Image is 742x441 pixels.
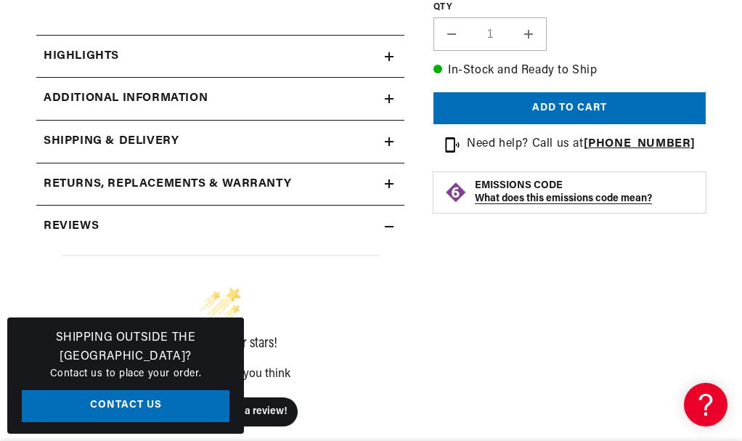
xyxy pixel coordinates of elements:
[433,92,706,125] button: Add to cart
[36,121,404,163] summary: Shipping & Delivery
[44,47,119,66] h2: Highlights
[36,206,404,248] summary: Reviews
[22,329,229,366] h3: Shipping Outside the [GEOGRAPHIC_DATA]?
[475,193,652,204] strong: What does this emissions code mean?
[44,132,179,151] h2: Shipping & Delivery
[44,89,208,108] h2: Additional Information
[36,36,404,78] summary: Highlights
[433,1,706,13] label: QTY
[36,163,404,206] summary: Returns, Replacements & Warranty
[22,366,229,382] p: Contact us to place your order.
[467,135,696,154] p: Need help? Call us at
[22,390,229,423] a: Contact Us
[444,181,468,204] img: Emissions code
[475,180,563,191] strong: EMISSIONS CODE
[475,179,695,206] button: EMISSIONS CODEWhat does this emissions code mean?
[433,62,706,81] p: In-Stock and Ready to Ship
[44,217,99,236] h2: Reviews
[36,78,404,120] summary: Additional Information
[584,138,696,150] a: [PHONE_NUMBER]
[44,175,291,194] h2: Returns, Replacements & Warranty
